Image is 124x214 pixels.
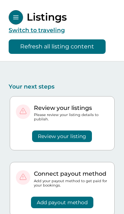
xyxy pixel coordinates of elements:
button: Add payout method [31,197,93,208]
p: Review your listings [34,104,108,112]
p: Add your payout method to get paid for your bookings. [34,179,108,188]
button: Open Menu [9,10,23,25]
p: Listings [27,11,67,23]
p: Connect payout method [34,170,108,177]
p: Please review your listing details to publish. [34,113,108,121]
p: Your next steps [9,83,115,90]
button: Refresh all listing content [9,39,106,54]
button: Switch to traveling [9,27,65,34]
button: Review your listing [32,130,92,142]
